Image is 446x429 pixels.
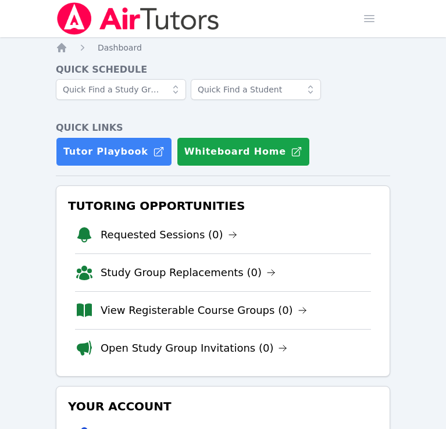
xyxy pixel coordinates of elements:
[101,264,276,281] a: Study Group Replacements (0)
[56,63,390,77] h4: Quick Schedule
[56,42,390,53] nav: Breadcrumb
[191,79,321,100] input: Quick Find a Student
[101,340,288,356] a: Open Study Group Invitations (0)
[56,137,172,166] a: Tutor Playbook
[56,79,186,100] input: Quick Find a Study Group
[56,2,220,35] img: Air Tutors
[66,396,380,417] h3: Your Account
[177,137,310,166] button: Whiteboard Home
[101,227,237,243] a: Requested Sessions (0)
[98,42,142,53] a: Dashboard
[56,121,390,135] h4: Quick Links
[66,195,380,216] h3: Tutoring Opportunities
[101,302,307,319] a: View Registerable Course Groups (0)
[98,43,142,52] span: Dashboard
